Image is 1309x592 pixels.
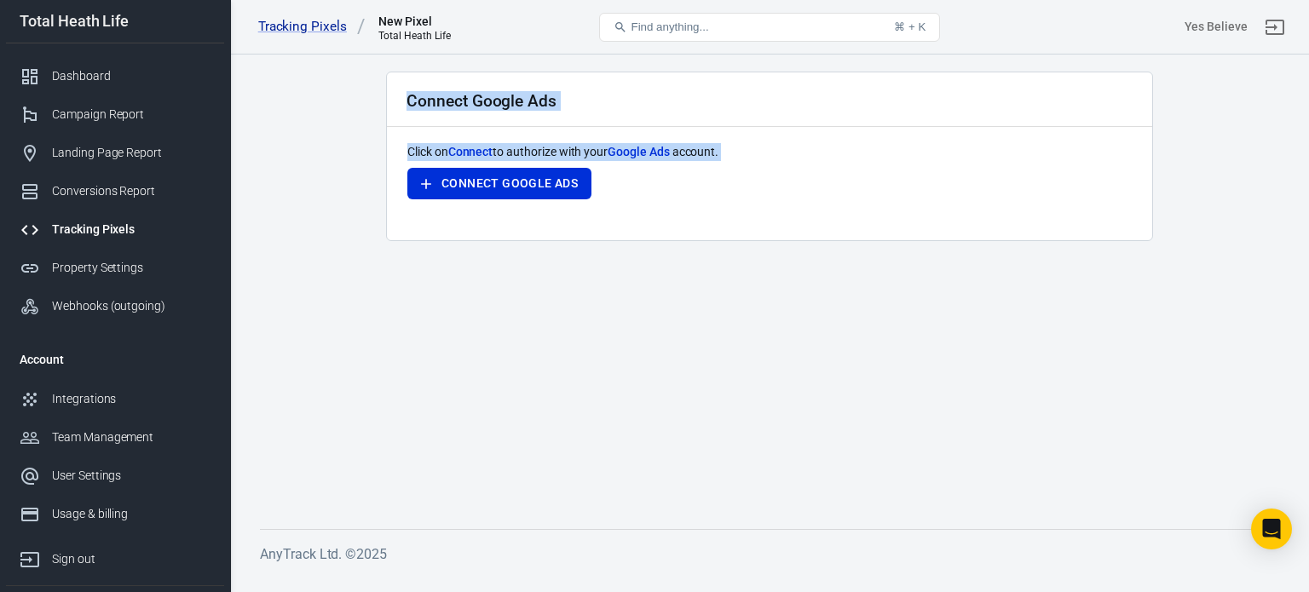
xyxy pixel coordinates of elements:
div: Tracking Pixels [52,221,210,239]
a: Team Management [6,418,224,457]
div: Integrations [52,390,210,408]
a: Sign out [6,533,224,578]
div: Total Heath Life [6,14,224,29]
div: Property Settings [52,259,210,277]
a: Tracking Pixels [258,18,366,36]
button: Find anything...⌘ + K [599,13,940,42]
li: Account [6,339,224,380]
span: Connect [448,145,493,158]
div: Dashboard [52,67,210,85]
a: Usage & billing [6,495,224,533]
div: Open Intercom Messenger [1251,509,1292,549]
div: Total Heath Life [378,30,450,42]
h2: Connect Google Ads [407,92,556,110]
a: Campaign Report [6,95,224,134]
div: Webhooks (outgoing) [52,297,210,315]
a: User Settings [6,457,224,495]
a: Dashboard [6,57,224,95]
div: Landing Page Report [52,144,210,162]
div: Sign out [52,550,210,568]
div: Usage & billing [52,505,210,523]
div: Account id: NVAEYFid [1185,18,1248,36]
p: Click on to authorize with your account. [407,143,1132,161]
a: Property Settings [6,249,224,287]
div: New Pixel [378,13,450,30]
a: Integrations [6,380,224,418]
span: Google Ads [608,145,670,158]
a: Tracking Pixels [6,210,224,249]
div: User Settings [52,467,210,485]
a: Landing Page Report [6,134,224,172]
div: Team Management [52,428,210,446]
div: Conversions Report [52,182,210,200]
span: Find anything... [631,20,708,33]
h6: AnyTrack Ltd. © 2025 [260,543,1279,565]
div: ⌘ + K [894,20,926,33]
div: Campaign Report [52,106,210,124]
a: Conversions Report [6,172,224,210]
a: Sign out [1254,7,1295,48]
a: Webhooks (outgoing) [6,287,224,325]
button: Connect Google Ads [407,168,591,199]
